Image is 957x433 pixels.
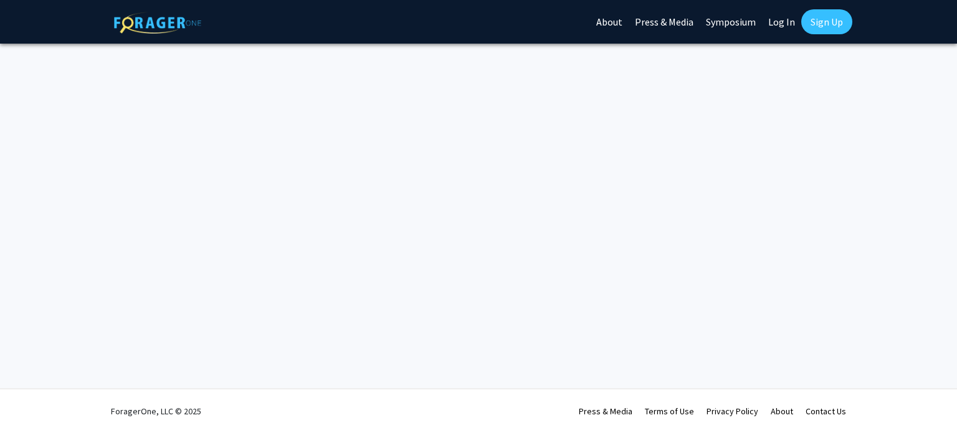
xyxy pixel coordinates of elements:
[114,12,201,34] img: ForagerOne Logo
[707,406,758,417] a: Privacy Policy
[801,9,852,34] a: Sign Up
[579,406,632,417] a: Press & Media
[645,406,694,417] a: Terms of Use
[111,389,201,433] div: ForagerOne, LLC © 2025
[806,406,846,417] a: Contact Us
[771,406,793,417] a: About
